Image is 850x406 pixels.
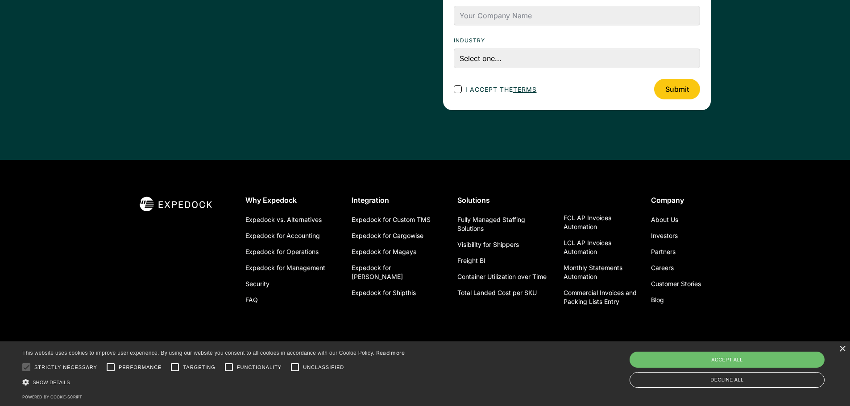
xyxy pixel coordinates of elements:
div: Close [839,346,846,353]
a: Total Landed Cost per SKU [457,285,537,301]
a: Read more [376,349,405,356]
a: About Us [651,212,678,228]
a: Commercial Invoices and Packing Lists Entry [564,285,637,310]
a: Investors [651,228,678,244]
span: Unclassified [303,364,344,371]
span: Show details [33,380,70,385]
a: Customer Stories [651,276,701,292]
a: Expedock for Accounting [245,228,320,244]
span: This website uses cookies to improve user experience. By using our website you consent to all coo... [22,350,374,356]
a: Expedock for [PERSON_NAME] [352,260,444,285]
a: Expedock for Custom TMS [352,212,431,228]
a: Monthly Statements Automation [564,260,637,285]
a: Powered by cookie-script [22,394,82,399]
a: Container Utilization over Time [457,269,547,285]
a: Expedock for Magaya [352,244,417,260]
span: Performance [119,364,162,371]
a: Freight BI [457,253,485,269]
input: Your Company Name [454,6,700,25]
div: Solutions [457,196,549,205]
div: Accept all [630,352,825,368]
a: Expedock for Shipthis [352,285,416,301]
input: Submit [654,79,700,99]
iframe: Chat Widget [805,363,850,406]
a: Expedock for Management [245,260,325,276]
span: Strictly necessary [34,364,97,371]
div: Integration [352,196,444,205]
div: Why Expedock [245,196,337,205]
a: FCL AP Invoices Automation [564,210,637,235]
div: Company [651,196,711,205]
span: Targeting [183,364,215,371]
a: Fully Managed Staffing Solutions [457,212,549,237]
a: Security [245,276,270,292]
a: Careers [651,260,674,276]
a: Visibility for Shippers [457,237,519,253]
div: Decline all [630,372,825,388]
a: terms [513,86,537,93]
a: Expedock for Operations [245,244,319,260]
div: Show details [22,377,405,387]
a: FAQ [245,292,258,308]
a: Expedock for Cargowise [352,228,423,244]
a: Partners [651,244,676,260]
a: Expedock vs. Alternatives [245,212,322,228]
span: I accept the [465,85,537,94]
span: Functionality [237,364,282,371]
a: LCL AP Invoices Automation [564,235,637,260]
a: Blog [651,292,664,308]
label: Industry [454,36,700,45]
